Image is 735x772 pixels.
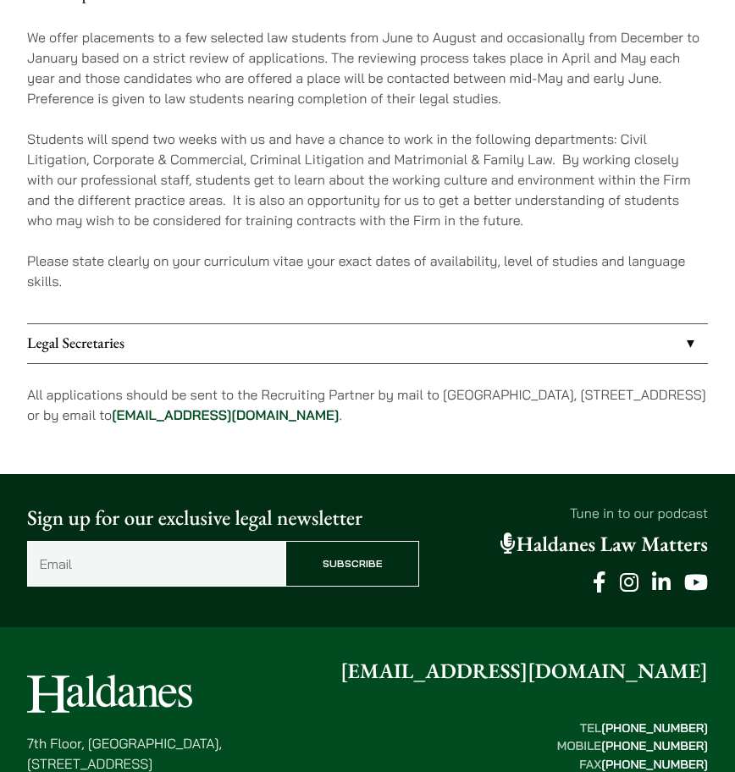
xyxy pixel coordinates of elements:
[601,720,708,736] mark: [PHONE_NUMBER]
[444,503,708,523] p: Tune in to our podcast
[27,541,285,587] input: Email
[285,541,419,587] input: Subscribe
[27,14,708,323] div: Internships
[27,27,708,108] p: We offer placements to a few selected law students from June to August and occasionally from Dece...
[27,384,708,425] p: All applications should be sent to the Recruiting Partner by mail to [GEOGRAPHIC_DATA], [STREET_A...
[601,757,708,772] mark: [PHONE_NUMBER]
[500,531,708,558] a: Haldanes Law Matters
[27,251,708,291] p: Please state clearly on your curriculum vitae your exact dates of availability, level of studies ...
[601,738,708,753] mark: [PHONE_NUMBER]
[340,658,708,685] a: [EMAIL_ADDRESS][DOMAIN_NAME]
[112,406,339,423] a: [EMAIL_ADDRESS][DOMAIN_NAME]
[27,324,708,363] a: Legal Secretaries
[27,503,419,534] p: Sign up for our exclusive legal newsletter
[27,675,192,713] img: Logo of Haldanes
[27,129,708,230] p: Students will spend two weeks with us and have a chance to work in the following departments: Civ...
